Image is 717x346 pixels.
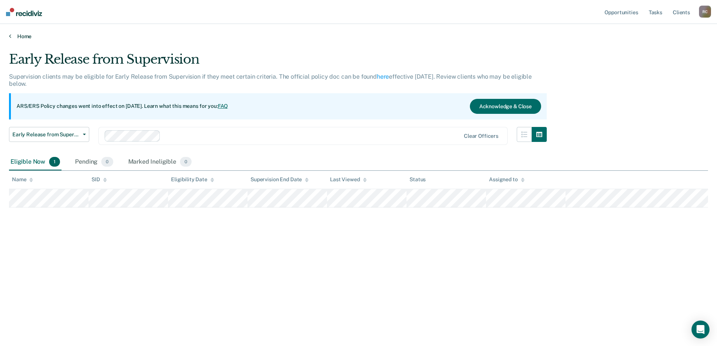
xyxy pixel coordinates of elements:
[699,6,711,18] button: RC
[9,52,547,73] div: Early Release from Supervision
[127,154,193,170] div: Marked Ineligible0
[377,73,389,80] a: here
[250,176,309,183] div: Supervision End Date
[171,176,214,183] div: Eligibility Date
[409,176,426,183] div: Status
[101,157,113,167] span: 0
[489,176,524,183] div: Assigned to
[9,33,708,40] a: Home
[73,154,114,170] div: Pending0
[6,8,42,16] img: Recidiviz
[12,176,33,183] div: Name
[218,103,228,109] a: FAQ
[91,176,107,183] div: SID
[691,321,709,339] div: Open Intercom Messenger
[9,127,89,142] button: Early Release from Supervision
[180,157,192,167] span: 0
[16,103,228,110] p: ARS/ERS Policy changes went into effect on [DATE]. Learn what this means for you:
[9,73,532,87] p: Supervision clients may be eligible for Early Release from Supervision if they meet certain crite...
[330,176,366,183] div: Last Viewed
[470,99,541,114] button: Acknowledge & Close
[699,6,711,18] div: R C
[49,157,60,167] span: 1
[9,154,61,170] div: Eligible Now1
[464,133,498,139] div: Clear officers
[12,131,80,138] span: Early Release from Supervision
